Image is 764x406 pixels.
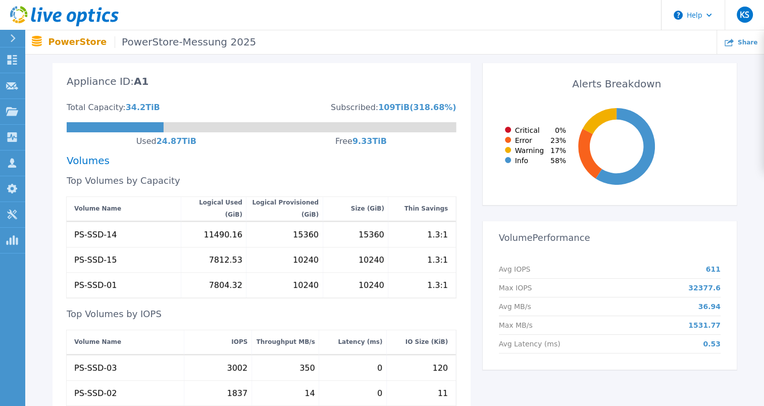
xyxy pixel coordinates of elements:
div: Total Capacity: [67,104,126,112]
div: Throughput MB/s [257,336,315,348]
div: 3002 [227,364,248,372]
h3: Volume Performance [499,228,721,248]
div: PS-SSD-01 [74,281,117,289]
div: Thin Savings [404,202,448,215]
span: 58 % [550,157,566,165]
span: 17 % [550,146,566,155]
p: PowerStore [48,36,257,48]
div: 9.33 TiB [352,137,387,145]
div: Latency (ms) [338,336,382,348]
div: 15360 [359,230,384,238]
div: 0 [377,364,382,372]
div: Used [136,137,157,145]
div: Alerts Breakdown [497,70,737,96]
span: 23 % [550,136,566,144]
p: 32377.6 [688,284,721,292]
div: 10240 [293,256,319,264]
div: Volume Name [74,336,121,348]
div: 1.3:1 [427,281,448,289]
div: 1.3:1 [427,230,448,238]
p: Max IOPS [499,284,532,292]
div: 11490.16 [204,230,242,238]
div: 24.87 TiB [157,137,196,145]
div: ( 318.68 %) [410,104,456,112]
p: 36.94 [698,302,721,311]
span: 0 % [555,126,566,134]
div: PS-SSD-15 [74,256,117,264]
p: 611 [706,265,721,273]
p: Avg IOPS [499,265,531,273]
div: 10240 [359,281,384,289]
div: PS-SSD-03 [74,364,117,372]
div: Volumes [67,157,456,165]
div: IO Size (KiB) [405,336,448,348]
div: Subscribed: [331,104,378,112]
div: Top Volumes by IOPS [67,310,456,318]
div: 34.2 TiB [126,104,160,112]
div: A1 [134,77,148,104]
div: Logical Used (GiB) [185,196,242,221]
div: 1837 [227,389,248,397]
span: KS [740,11,749,19]
p: Max MB/s [499,321,533,329]
div: 15360 [293,230,319,238]
div: 11 [438,389,448,397]
div: Size (GiB) [351,202,384,215]
span: PowerStore-Messung 2025 [115,36,256,48]
div: Free [335,137,352,145]
div: IOPS [231,336,247,348]
div: PS-SSD-02 [74,389,117,397]
div: 1.3:1 [427,256,448,264]
div: 14 [304,389,315,397]
div: Info [501,157,529,165]
div: 10240 [293,281,319,289]
div: Warning [501,146,544,155]
div: Logical Provisioned (GiB) [250,196,319,221]
div: 120 [433,364,448,372]
div: 7812.53 [209,256,242,264]
p: Avg Latency (ms) [499,340,561,348]
div: 0 [377,389,382,397]
p: 0.53 [703,340,721,348]
div: 10240 [359,256,384,264]
div: 350 [299,364,315,372]
div: 7804.32 [209,281,242,289]
div: Appliance ID: [67,77,134,85]
div: Volume Name [74,202,121,215]
div: Top Volumes by Capacity [67,177,456,185]
span: Share [738,39,757,45]
div: Critical [501,126,540,134]
div: PS-SSD-14 [74,230,117,238]
div: Error [501,136,532,144]
p: Avg MB/s [499,302,531,311]
div: 109 TiB [378,104,410,112]
p: 1531.77 [688,321,721,329]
